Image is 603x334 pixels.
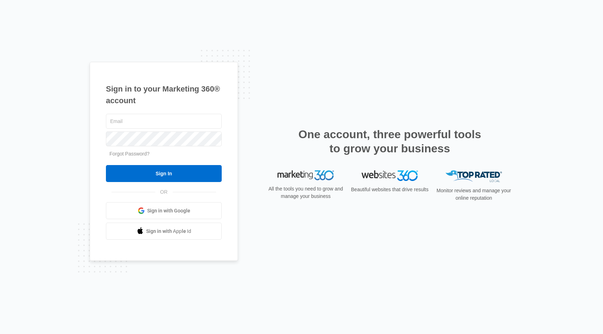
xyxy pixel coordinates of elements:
span: Sign in with Google [147,207,190,215]
h2: One account, three powerful tools to grow your business [296,127,483,156]
input: Email [106,114,222,129]
h1: Sign in to your Marketing 360® account [106,83,222,106]
p: Monitor reviews and manage your online reputation [434,187,513,202]
a: Sign in with Google [106,202,222,219]
img: Websites 360 [362,170,418,181]
img: Marketing 360 [277,170,334,180]
input: Sign In [106,165,222,182]
img: Top Rated Local [446,170,502,182]
p: All the tools you need to grow and manage your business [266,185,345,200]
p: Beautiful websites that drive results [350,186,429,193]
span: Sign in with Apple Id [146,228,191,235]
a: Sign in with Apple Id [106,223,222,240]
a: Forgot Password? [109,151,150,157]
span: OR [155,188,173,196]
